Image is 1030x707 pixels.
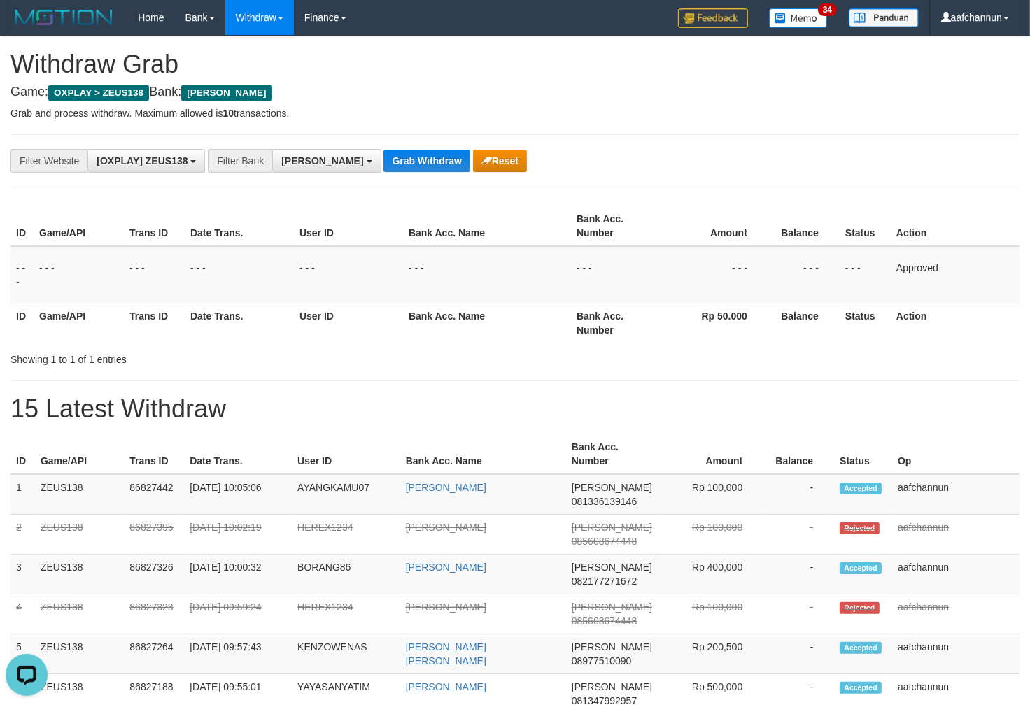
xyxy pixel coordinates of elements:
th: Bank Acc. Number [571,206,661,246]
a: [PERSON_NAME] [PERSON_NAME] [406,641,486,666]
td: - - - [10,246,34,303]
span: Accepted [840,562,882,574]
td: - [763,515,834,555]
td: - [763,634,834,674]
th: ID [10,303,34,343]
td: 86827442 [124,474,184,515]
td: [DATE] 10:02:19 [184,515,292,555]
img: MOTION_logo.png [10,7,117,28]
td: [DATE] 09:59:24 [184,594,292,634]
th: Status [834,434,892,474]
th: Game/API [35,434,124,474]
td: 1 [10,474,35,515]
td: 5 [10,634,35,674]
td: 2 [10,515,35,555]
td: - [763,474,834,515]
strong: 10 [223,108,234,119]
span: [PERSON_NAME] [281,155,363,166]
td: [DATE] 10:05:06 [184,474,292,515]
th: Balance [768,206,840,246]
td: ZEUS138 [35,634,124,674]
span: [PERSON_NAME] [572,482,652,493]
td: 4 [10,594,35,634]
td: 86827395 [124,515,184,555]
td: Rp 100,000 [658,515,763,555]
th: User ID [294,303,403,343]
td: - - - [661,246,768,303]
th: Trans ID [124,434,184,474]
button: [OXPLAY] ZEUS138 [87,149,205,173]
span: [PERSON_NAME] [181,85,271,101]
th: Date Trans. [185,206,294,246]
td: - [763,594,834,634]
span: [OXPLAY] ZEUS138 [97,155,188,166]
span: Copy 081347992957 to clipboard [572,695,637,706]
th: Game/API [34,206,124,246]
a: [PERSON_NAME] [406,562,486,573]
td: Rp 400,000 [658,555,763,594]
td: Approved [891,246,1020,303]
span: 34 [818,3,837,16]
h1: 15 Latest Withdraw [10,395,1020,423]
td: 3 [10,555,35,594]
td: 86827323 [124,594,184,634]
td: aafchannun [892,594,1020,634]
td: ZEUS138 [35,594,124,634]
td: Rp 200,500 [658,634,763,674]
img: panduan.png [849,8,919,27]
th: Bank Acc. Name [400,434,566,474]
span: OXPLAY > ZEUS138 [48,85,149,101]
a: [PERSON_NAME] [406,522,486,533]
button: [PERSON_NAME] [272,149,381,173]
th: Op [892,434,1020,474]
td: - - - [571,246,661,303]
th: Balance [763,434,834,474]
th: Bank Acc. Number [571,303,661,343]
h4: Game: Bank: [10,85,1020,99]
td: aafchannun [892,474,1020,515]
th: Rp 50.000 [661,303,768,343]
a: [PERSON_NAME] [406,681,486,692]
td: HEREX1234 [292,594,400,634]
td: - - - [185,246,294,303]
th: Balance [768,303,840,343]
td: AYANGKAMU07 [292,474,400,515]
button: Open LiveChat chat widget [6,6,48,48]
td: aafchannun [892,634,1020,674]
a: [PERSON_NAME] [406,601,486,613]
td: Rp 100,000 [658,474,763,515]
span: [PERSON_NAME] [572,601,652,613]
td: KENZOWENAS [292,634,400,674]
td: aafchannun [892,555,1020,594]
td: BORANG86 [292,555,400,594]
td: aafchannun [892,515,1020,555]
th: Status [840,206,891,246]
th: ID [10,434,35,474]
th: Game/API [34,303,124,343]
td: - - - [840,246,891,303]
th: Date Trans. [184,434,292,474]
th: Bank Acc. Name [403,206,571,246]
span: Accepted [840,483,882,494]
td: HEREX1234 [292,515,400,555]
td: ZEUS138 [35,555,124,594]
td: - [763,555,834,594]
span: [PERSON_NAME] [572,562,652,573]
img: Button%20Memo.svg [769,8,828,28]
button: Reset [473,150,527,172]
h1: Withdraw Grab [10,50,1020,78]
span: Copy 082177271672 to clipboard [572,576,637,587]
td: - - - [124,246,185,303]
span: [PERSON_NAME] [572,641,652,652]
th: Bank Acc. Name [403,303,571,343]
img: Feedback.jpg [678,8,748,28]
th: Trans ID [124,303,185,343]
span: [PERSON_NAME] [572,522,652,533]
th: ID [10,206,34,246]
p: Grab and process withdraw. Maximum allowed is transactions. [10,106,1020,120]
div: Filter Website [10,149,87,173]
span: Copy 085608674448 to clipboard [572,615,637,627]
td: [DATE] 09:57:43 [184,634,292,674]
td: ZEUS138 [35,515,124,555]
td: 86827326 [124,555,184,594]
